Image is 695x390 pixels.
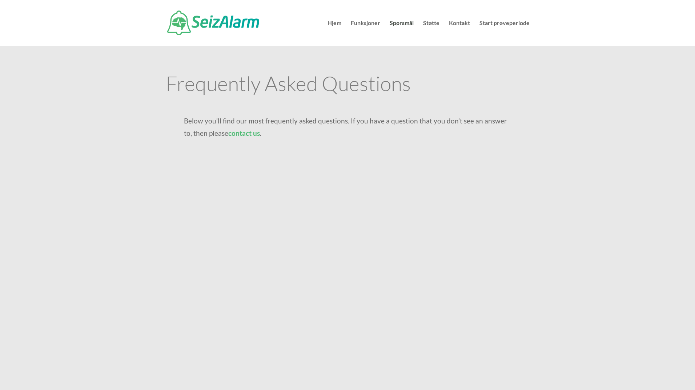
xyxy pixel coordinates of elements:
a: Kontakt [449,20,470,46]
a: Funksjoner [351,20,380,46]
a: Støtte [423,20,439,46]
a: contact us [228,129,260,137]
img: SeizAlarm [167,11,259,35]
iframe: Help widget launcher [630,362,687,382]
h1: Frequently Asked Questions [166,73,530,97]
a: Hjem [328,20,341,46]
a: Start prøveperiode [479,20,530,46]
a: Spørsmål [390,20,414,46]
p: Below you’ll find our most frequently asked questions. If you have a question that you don’t see ... [184,115,511,139]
